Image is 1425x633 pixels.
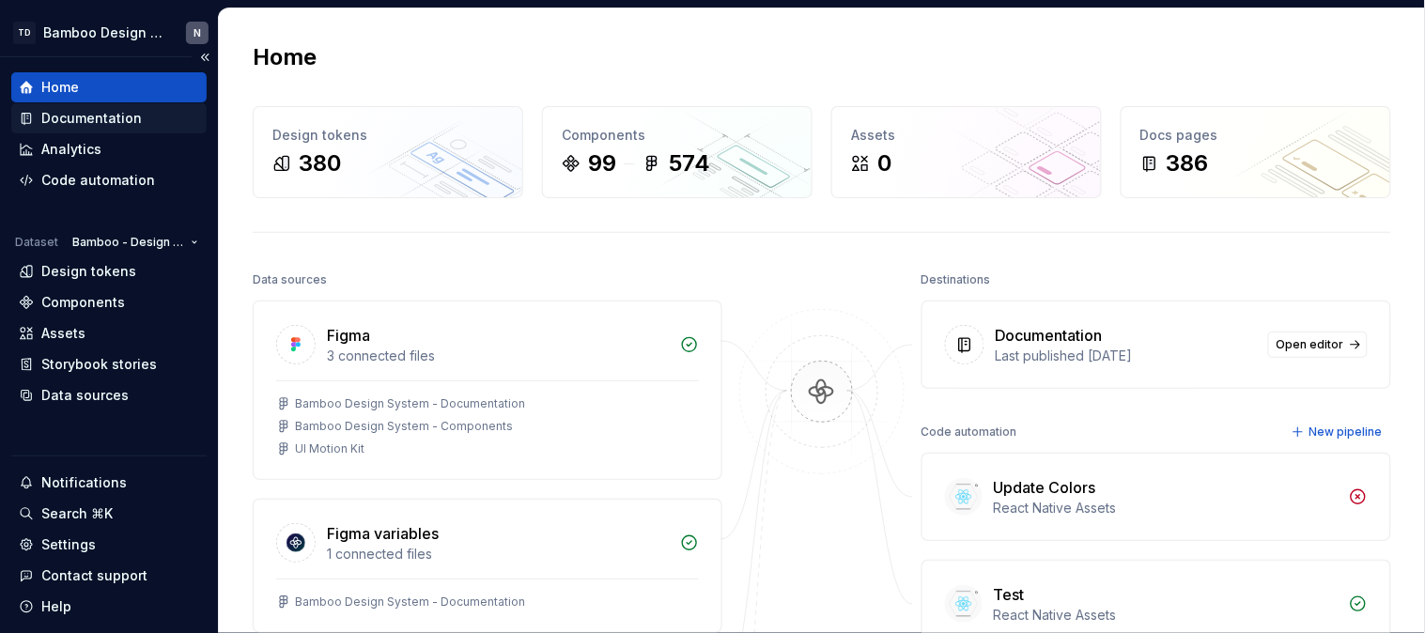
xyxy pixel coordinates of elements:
[327,347,669,365] div: 3 connected files
[253,42,317,72] h2: Home
[64,229,207,255] button: Bamboo - Design System
[1140,126,1371,145] div: Docs pages
[851,126,1082,145] div: Assets
[11,349,207,379] a: Storybook stories
[253,106,523,198] a: Design tokens380
[253,499,722,633] a: Figma variables1 connected filesBamboo Design System - Documentation
[192,44,218,70] button: Collapse sidebar
[11,561,207,591] button: Contact support
[41,109,142,128] div: Documentation
[295,594,525,610] div: Bamboo Design System - Documentation
[11,256,207,286] a: Design tokens
[41,597,71,616] div: Help
[41,566,147,585] div: Contact support
[41,262,136,281] div: Design tokens
[253,301,722,480] a: Figma3 connected filesBamboo Design System - DocumentationBamboo Design System - ComponentsUI Mot...
[41,78,79,97] div: Home
[41,386,129,405] div: Data sources
[13,22,36,44] div: TD
[11,165,207,195] a: Code automation
[327,522,439,545] div: Figma variables
[11,592,207,622] button: Help
[11,499,207,529] button: Search ⌘K
[922,267,991,293] div: Destinations
[295,419,513,434] div: Bamboo Design System - Components
[327,324,370,347] div: Figma
[994,583,1025,606] div: Test
[41,355,157,374] div: Storybook stories
[1268,332,1368,358] a: Open editor
[41,473,127,492] div: Notifications
[994,606,1338,625] div: React Native Assets
[272,126,503,145] div: Design tokens
[194,25,201,40] div: N
[11,287,207,317] a: Components
[11,72,207,102] a: Home
[11,468,207,498] button: Notifications
[41,140,101,159] div: Analytics
[1121,106,1391,198] a: Docs pages386
[922,419,1017,445] div: Code automation
[588,148,616,178] div: 99
[41,535,96,554] div: Settings
[1277,337,1344,352] span: Open editor
[41,504,113,523] div: Search ⌘K
[41,293,125,312] div: Components
[11,530,207,560] a: Settings
[15,235,58,250] div: Dataset
[72,235,183,250] span: Bamboo - Design System
[299,148,341,178] div: 380
[831,106,1102,198] a: Assets0
[994,476,1096,499] div: Update Colors
[253,267,327,293] div: Data sources
[562,126,793,145] div: Components
[4,12,214,53] button: TDBamboo Design SystemN
[877,148,891,178] div: 0
[11,134,207,164] a: Analytics
[295,441,364,456] div: UI Motion Kit
[542,106,813,198] a: Components99574
[11,318,207,348] a: Assets
[43,23,163,42] div: Bamboo Design System
[11,103,207,133] a: Documentation
[669,148,710,178] div: 574
[11,380,207,410] a: Data sources
[1309,425,1383,440] span: New pipeline
[994,499,1338,517] div: React Native Assets
[295,396,525,411] div: Bamboo Design System - Documentation
[996,324,1103,347] div: Documentation
[1286,419,1391,445] button: New pipeline
[41,324,85,343] div: Assets
[1167,148,1209,178] div: 386
[41,171,155,190] div: Code automation
[327,545,669,564] div: 1 connected files
[996,347,1257,365] div: Last published [DATE]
